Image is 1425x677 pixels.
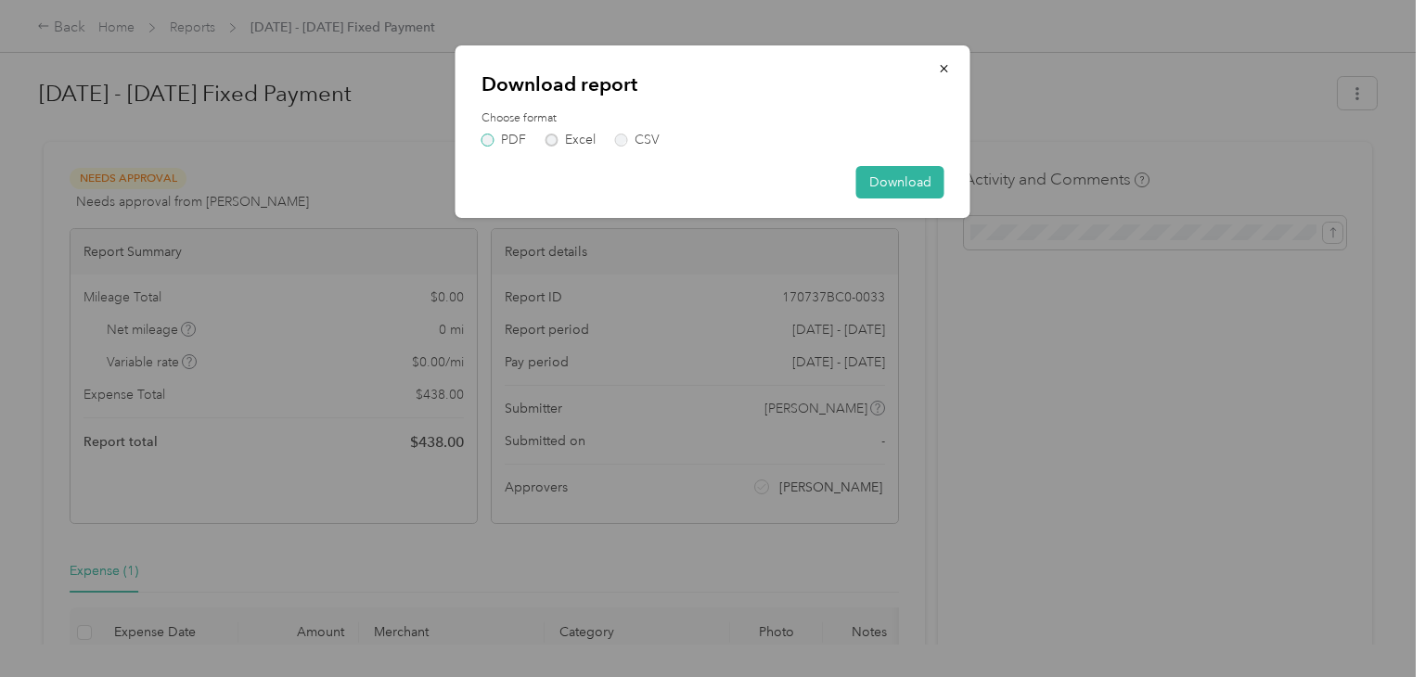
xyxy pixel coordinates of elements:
[1321,573,1425,677] iframe: Everlance-gr Chat Button Frame
[481,71,944,97] p: Download report
[481,134,526,147] label: PDF
[481,110,944,127] label: Choose format
[856,166,944,198] button: Download
[615,134,660,147] label: CSV
[546,134,596,147] label: Excel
